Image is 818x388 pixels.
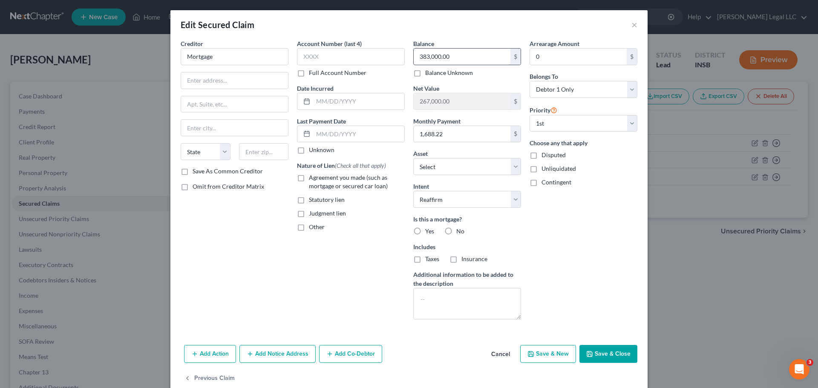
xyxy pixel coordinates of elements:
[297,39,362,48] label: Account Number (last 4)
[297,117,346,126] label: Last Payment Date
[530,105,557,115] label: Priority
[425,227,434,235] span: Yes
[789,359,809,379] iframe: Intercom live chat
[414,49,510,65] input: 0.00
[806,359,813,366] span: 3
[313,126,404,142] input: MM/DD/YYYY
[510,93,521,109] div: $
[413,270,521,288] label: Additional information to be added to the description
[309,174,388,190] span: Agreement you made (such as mortgage or secured car loan)
[530,73,558,80] span: Belongs To
[309,210,346,217] span: Judgment lien
[181,40,203,47] span: Creditor
[530,138,637,147] label: Choose any that apply
[309,69,366,77] label: Full Account Number
[309,146,334,154] label: Unknown
[335,162,386,169] span: (Check all that apply)
[319,345,382,363] button: Add Co-Debtor
[193,183,264,190] span: Omit from Creditor Matrix
[181,48,288,65] input: Search creditor by name...
[193,167,263,175] label: Save As Common Creditor
[181,19,254,31] div: Edit Secured Claim
[631,20,637,30] button: ×
[297,161,386,170] label: Nature of Lien
[414,126,510,142] input: 0.00
[579,345,637,363] button: Save & Close
[413,39,434,48] label: Balance
[239,143,289,160] input: Enter zip...
[413,242,521,251] label: Includes
[461,255,487,262] span: Insurance
[239,345,316,363] button: Add Notice Address
[181,96,288,112] input: Apt, Suite, etc...
[309,196,345,203] span: Statutory lien
[520,345,576,363] button: Save & New
[541,165,576,172] span: Unliquidated
[413,84,439,93] label: Net Value
[541,178,571,186] span: Contingent
[456,227,464,235] span: No
[510,126,521,142] div: $
[297,48,405,65] input: XXXX
[297,84,334,93] label: Date Incurred
[414,93,510,109] input: 0.00
[313,93,404,109] input: MM/DD/YYYY
[181,72,288,89] input: Enter address...
[184,370,235,388] button: Previous Claim
[530,49,627,65] input: 0.00
[184,345,236,363] button: Add Action
[413,215,521,224] label: Is this a mortgage?
[425,255,439,262] span: Taxes
[530,39,579,48] label: Arrearage Amount
[309,223,325,230] span: Other
[413,182,429,191] label: Intent
[413,150,428,157] span: Asset
[484,346,517,363] button: Cancel
[425,69,473,77] label: Balance Unknown
[181,120,288,136] input: Enter city...
[627,49,637,65] div: $
[541,151,566,158] span: Disputed
[413,117,461,126] label: Monthly Payment
[510,49,521,65] div: $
